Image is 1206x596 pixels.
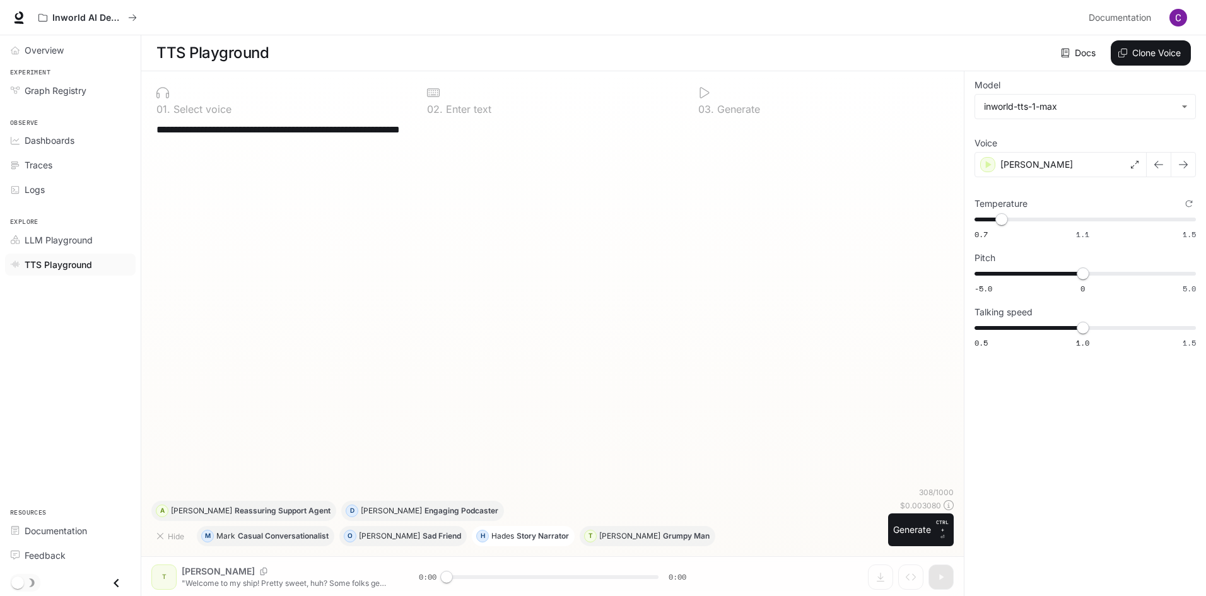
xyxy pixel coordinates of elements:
[1089,10,1151,26] span: Documentation
[156,501,168,521] div: A
[714,104,760,114] p: Generate
[156,104,170,114] p: 0 1 .
[5,154,136,176] a: Traces
[5,520,136,542] a: Documentation
[477,526,488,546] div: H
[936,518,949,534] p: CTRL +
[1076,229,1089,240] span: 1.1
[25,183,45,196] span: Logs
[11,575,24,589] span: Dark mode toggle
[975,254,995,262] p: Pitch
[235,507,331,515] p: Reassuring Support Agent
[423,532,461,540] p: Sad Friend
[151,526,192,546] button: Hide
[424,507,498,515] p: Engaging Podcaster
[25,524,87,537] span: Documentation
[359,532,420,540] p: [PERSON_NAME]
[975,95,1195,119] div: inworld-tts-1-max
[975,81,1000,90] p: Model
[1183,229,1196,240] span: 1.5
[975,308,1033,317] p: Talking speed
[339,526,467,546] button: O[PERSON_NAME]Sad Friend
[25,158,52,172] span: Traces
[1183,283,1196,294] span: 5.0
[517,532,569,540] p: Story Narrator
[33,5,143,30] button: All workspaces
[975,283,992,294] span: -5.0
[919,487,954,498] p: 308 / 1000
[5,79,136,102] a: Graph Registry
[171,507,232,515] p: [PERSON_NAME]
[984,100,1175,113] div: inworld-tts-1-max
[443,104,491,114] p: Enter text
[25,44,64,57] span: Overview
[5,254,136,276] a: TTS Playground
[1076,337,1089,348] span: 1.0
[25,258,92,271] span: TTS Playground
[936,518,949,541] p: ⏎
[25,84,86,97] span: Graph Registry
[151,501,336,521] button: A[PERSON_NAME]Reassuring Support Agent
[5,129,136,151] a: Dashboards
[900,500,941,511] p: $ 0.003080
[491,532,514,540] p: Hades
[197,526,334,546] button: MMarkCasual Conversationalist
[1000,158,1073,171] p: [PERSON_NAME]
[1166,5,1191,30] button: User avatar
[975,199,1027,208] p: Temperature
[5,544,136,566] a: Feedback
[663,532,710,540] p: Grumpy Man
[25,233,93,247] span: LLM Playground
[25,549,66,562] span: Feedback
[170,104,231,114] p: Select voice
[580,526,715,546] button: T[PERSON_NAME]Grumpy Man
[156,40,269,66] h1: TTS Playground
[216,532,235,540] p: Mark
[472,526,575,546] button: HHadesStory Narrator
[1080,283,1085,294] span: 0
[25,134,74,147] span: Dashboards
[346,501,358,521] div: D
[1182,197,1196,211] button: Reset to default
[5,39,136,61] a: Overview
[975,139,997,148] p: Voice
[1169,9,1187,26] img: User avatar
[1111,40,1191,66] button: Clone Voice
[585,526,596,546] div: T
[888,513,954,546] button: GenerateCTRL +⏎
[599,532,660,540] p: [PERSON_NAME]
[52,13,123,23] p: Inworld AI Demos
[975,229,988,240] span: 0.7
[102,570,131,596] button: Close drawer
[1058,40,1101,66] a: Docs
[1183,337,1196,348] span: 1.5
[5,178,136,201] a: Logs
[698,104,714,114] p: 0 3 .
[427,104,443,114] p: 0 2 .
[238,532,329,540] p: Casual Conversationalist
[1084,5,1161,30] a: Documentation
[975,337,988,348] span: 0.5
[344,526,356,546] div: O
[361,507,422,515] p: [PERSON_NAME]
[5,229,136,251] a: LLM Playground
[341,501,504,521] button: D[PERSON_NAME]Engaging Podcaster
[202,526,213,546] div: M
